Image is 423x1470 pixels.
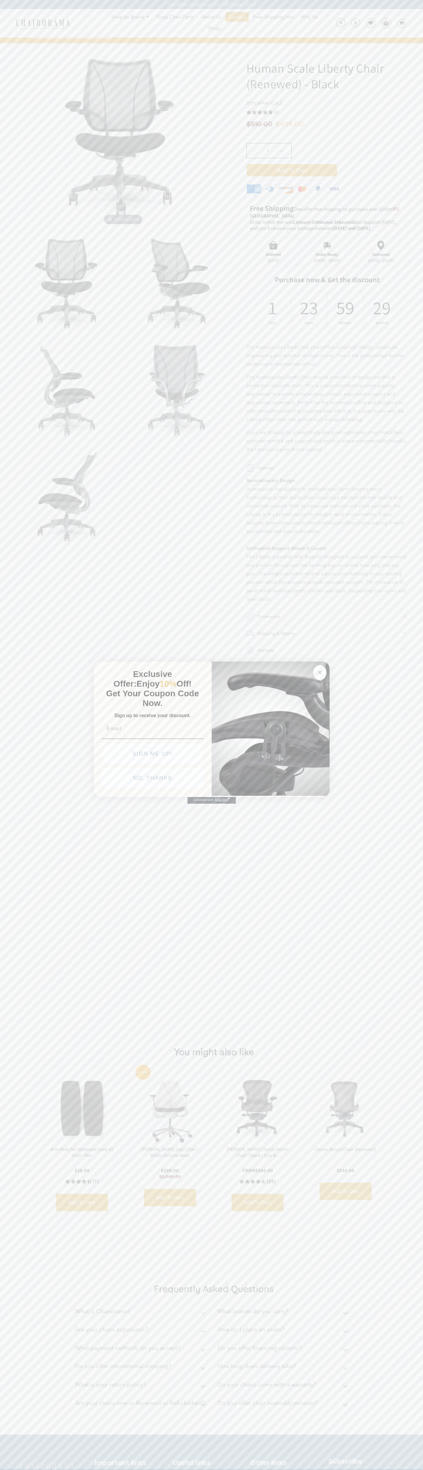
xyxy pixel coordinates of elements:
[102,768,204,788] button: NO, THANKS
[313,665,327,680] button: Close dialog
[106,689,199,708] span: Get Your Coupon Code Now.
[212,660,330,796] img: 92d77583-a095-41f6-84e7-858462e0427a.jpeg
[103,744,203,764] button: SIGN ME UP!
[102,723,204,735] input: Email
[114,713,190,718] span: Sign up to receive your discount.
[187,796,236,804] a: Created with Klaviyo - opens in a new tab
[137,679,192,688] span: Enjoy Off!
[160,679,177,688] span: 10%
[113,669,172,688] span: Exclusive Offer:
